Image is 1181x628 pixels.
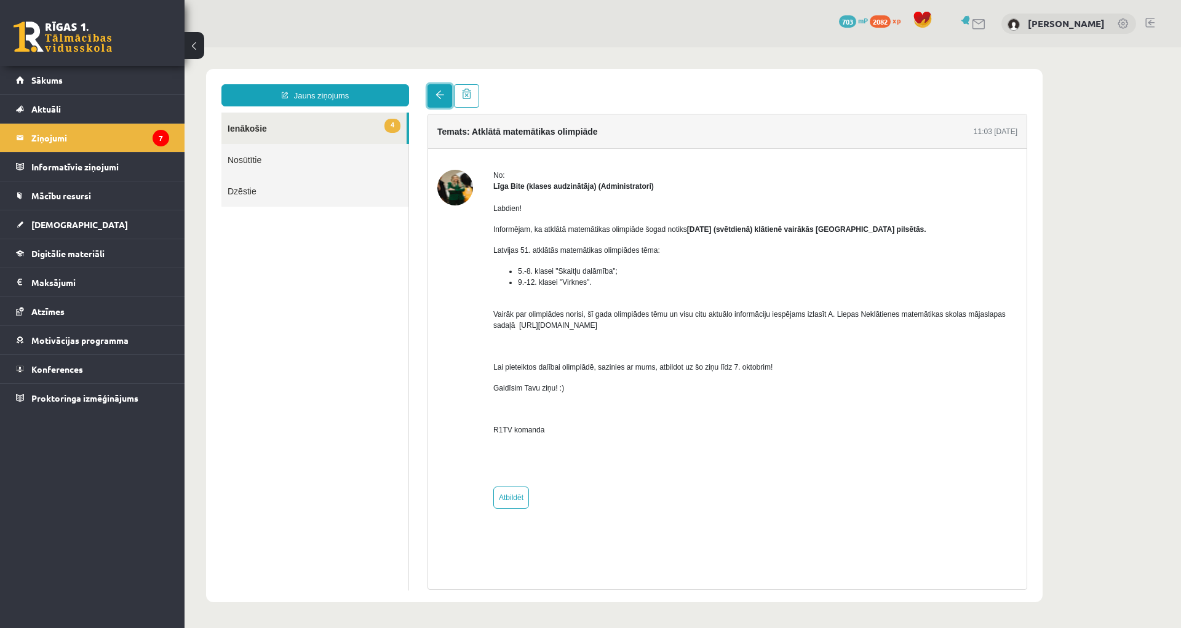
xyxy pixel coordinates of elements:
[333,229,833,240] li: 9.-12. klasei "Virknes".
[31,219,128,230] span: [DEMOGRAPHIC_DATA]
[16,181,169,210] a: Mācību resursi
[14,22,112,52] a: Rīgas 1. Tālmācības vidusskola
[31,124,169,152] legend: Ziņojumi
[16,95,169,123] a: Aktuāli
[31,392,138,403] span: Proktoringa izmēģinājums
[309,156,833,167] p: Labdien!
[789,79,833,90] div: 11:03 [DATE]
[1028,17,1105,30] a: [PERSON_NAME]
[309,314,833,325] p: Lai pieteiktos dalībai olimpiādē, sazinies ar mums, atbildot uz šo ziņu līdz 7. oktobrim!
[153,130,169,146] i: 7
[200,71,216,85] span: 4
[37,65,222,97] a: 4Ienākošie
[31,190,91,201] span: Mācību resursi
[870,15,891,28] span: 2082
[309,335,833,346] p: Gaidīsim Tavu ziņu! :)
[309,261,833,284] p: Vairāk par olimpiādes norisi, šī gada olimpiādes tēmu un visu citu aktuālo informāciju iespējams ...
[839,15,868,25] a: 703 mP
[309,197,833,209] p: Latvijas 51. atklātās matemātikas olimpiādes tēma:
[37,97,224,128] a: Nosūtītie
[893,15,901,25] span: xp
[839,15,856,28] span: 703
[31,335,129,346] span: Motivācijas programma
[16,239,169,268] a: Digitālie materiāli
[37,37,225,59] a: Jauns ziņojums
[16,153,169,181] a: Informatīvie ziņojumi
[309,439,344,461] a: Atbildēt
[31,153,169,181] legend: Informatīvie ziņojumi
[16,66,169,94] a: Sākums
[31,364,83,375] span: Konferences
[31,268,169,296] legend: Maksājumi
[503,178,742,186] strong: [DATE] (svētdienā) klātienē vairākās [GEOGRAPHIC_DATA] pilsētās.
[31,306,65,317] span: Atzīmes
[31,103,61,114] span: Aktuāli
[16,355,169,383] a: Konferences
[1008,18,1020,31] img: Armands Levandovskis
[870,15,907,25] a: 2082 xp
[16,268,169,296] a: Maksājumi
[31,74,63,85] span: Sākums
[31,248,105,259] span: Digitālie materiāli
[309,122,833,133] div: No:
[253,79,413,89] h4: Temats: Atklātā matemātikas olimpiāde
[16,297,169,325] a: Atzīmes
[858,15,868,25] span: mP
[16,210,169,239] a: [DEMOGRAPHIC_DATA]
[309,135,469,143] strong: Līga Bite (klases audzinātāja) (Administratori)
[253,122,288,158] img: Līga Bite (klases audzinātāja)
[333,218,833,229] li: 5.-8. klasei "Skaitļu dalāmība";
[309,377,833,388] p: R1TV komanda
[16,124,169,152] a: Ziņojumi7
[16,326,169,354] a: Motivācijas programma
[16,384,169,412] a: Proktoringa izmēģinājums
[37,128,224,159] a: Dzēstie
[309,177,833,188] p: Informējam, ka atklātā matemātikas olimpiāde šogad notiks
